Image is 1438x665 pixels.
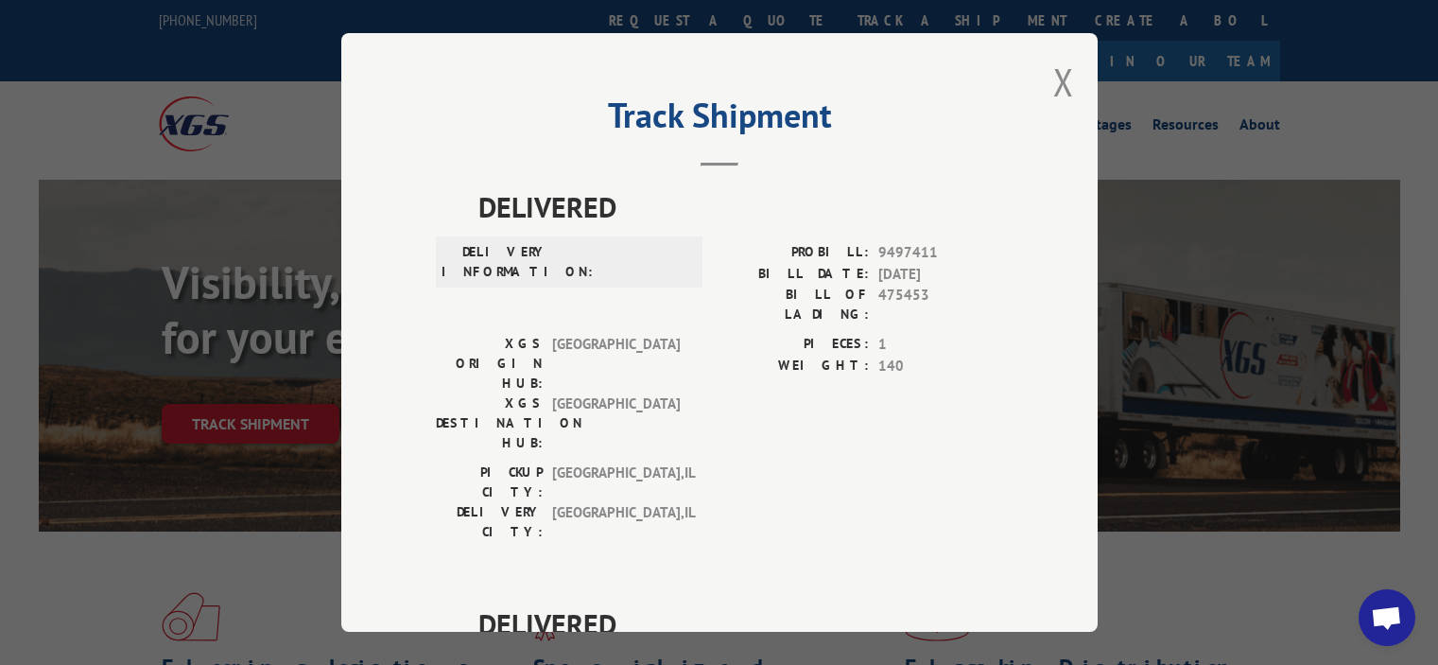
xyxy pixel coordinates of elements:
[552,463,680,502] span: [GEOGRAPHIC_DATA] , IL
[719,264,869,286] label: BILL DATE:
[878,242,1003,264] span: 9497411
[1359,589,1415,646] div: Open chat
[1053,57,1074,107] button: Close modal
[552,334,680,394] span: [GEOGRAPHIC_DATA]
[436,102,1003,138] h2: Track Shipment
[878,264,1003,286] span: [DATE]
[436,334,543,394] label: XGS ORIGIN HUB:
[436,463,543,502] label: PICKUP CITY:
[719,334,869,356] label: PIECES:
[719,285,869,324] label: BILL OF LADING:
[436,502,543,542] label: DELIVERY CITY:
[442,242,548,282] label: DELIVERY INFORMATION:
[719,242,869,264] label: PROBILL:
[478,185,1003,228] span: DELIVERED
[878,334,1003,356] span: 1
[719,356,869,377] label: WEIGHT:
[878,356,1003,377] span: 140
[552,394,680,453] span: [GEOGRAPHIC_DATA]
[478,603,1003,645] span: DELIVERED
[878,285,1003,324] span: 475453
[436,394,543,453] label: XGS DESTINATION HUB:
[552,502,680,542] span: [GEOGRAPHIC_DATA] , IL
